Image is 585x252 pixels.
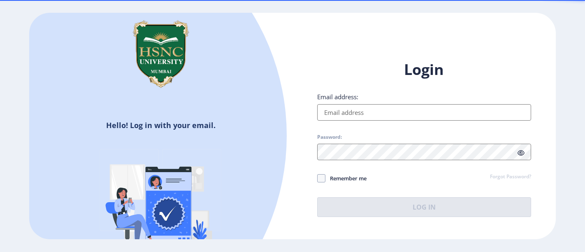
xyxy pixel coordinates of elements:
button: Log In [317,197,531,217]
span: Remember me [325,173,367,183]
a: Forgot Password? [490,173,531,181]
label: Password: [317,134,342,140]
label: Email address: [317,93,358,101]
h1: Login [317,60,531,79]
input: Email address [317,104,531,121]
img: hsnc.png [120,13,202,95]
